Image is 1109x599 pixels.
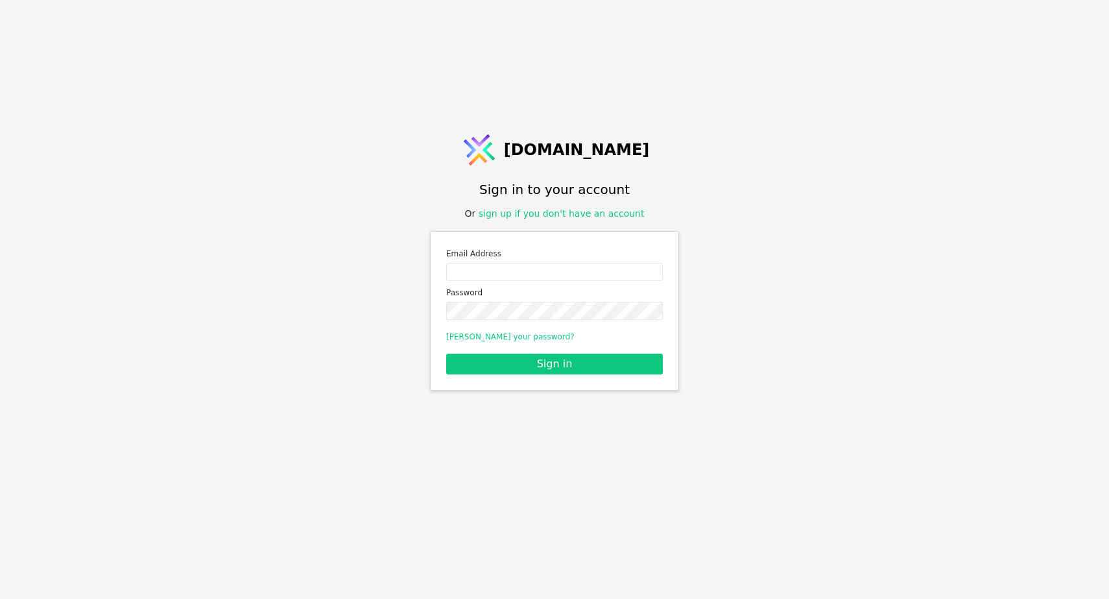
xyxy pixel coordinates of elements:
a: sign up if you don't have an account [479,208,645,219]
button: Sign in [446,354,663,374]
a: [PERSON_NAME] your password? [446,332,575,341]
h1: Sign in to your account [479,180,630,199]
label: Password [446,286,663,299]
div: Or [465,207,645,221]
input: Email address [446,263,663,281]
span: [DOMAIN_NAME] [504,138,650,162]
a: [DOMAIN_NAME] [460,130,650,169]
input: Password [446,302,663,320]
label: Email Address [446,247,663,260]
